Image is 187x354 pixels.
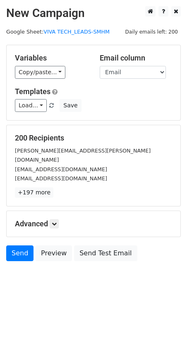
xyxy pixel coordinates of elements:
a: VIVA TECH_LEADS-SMHM [43,29,110,35]
span: Daily emails left: 200 [122,27,181,36]
a: Send [6,245,34,261]
a: Daily emails left: 200 [122,29,181,35]
div: 채팅 위젯 [146,314,187,354]
small: [PERSON_NAME][EMAIL_ADDRESS][PERSON_NAME][DOMAIN_NAME] [15,148,151,163]
h5: Variables [15,53,87,63]
iframe: Chat Widget [146,314,187,354]
h5: Email column [100,53,172,63]
a: +197 more [15,187,53,198]
a: Templates [15,87,50,96]
button: Save [60,99,81,112]
a: Copy/paste... [15,66,65,79]
a: Send Test Email [74,245,137,261]
h2: New Campaign [6,6,181,20]
small: [EMAIL_ADDRESS][DOMAIN_NAME] [15,175,107,182]
small: [EMAIL_ADDRESS][DOMAIN_NAME] [15,166,107,172]
h5: 200 Recipients [15,133,172,143]
a: Load... [15,99,47,112]
a: Preview [36,245,72,261]
small: Google Sheet: [6,29,110,35]
h5: Advanced [15,219,172,228]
